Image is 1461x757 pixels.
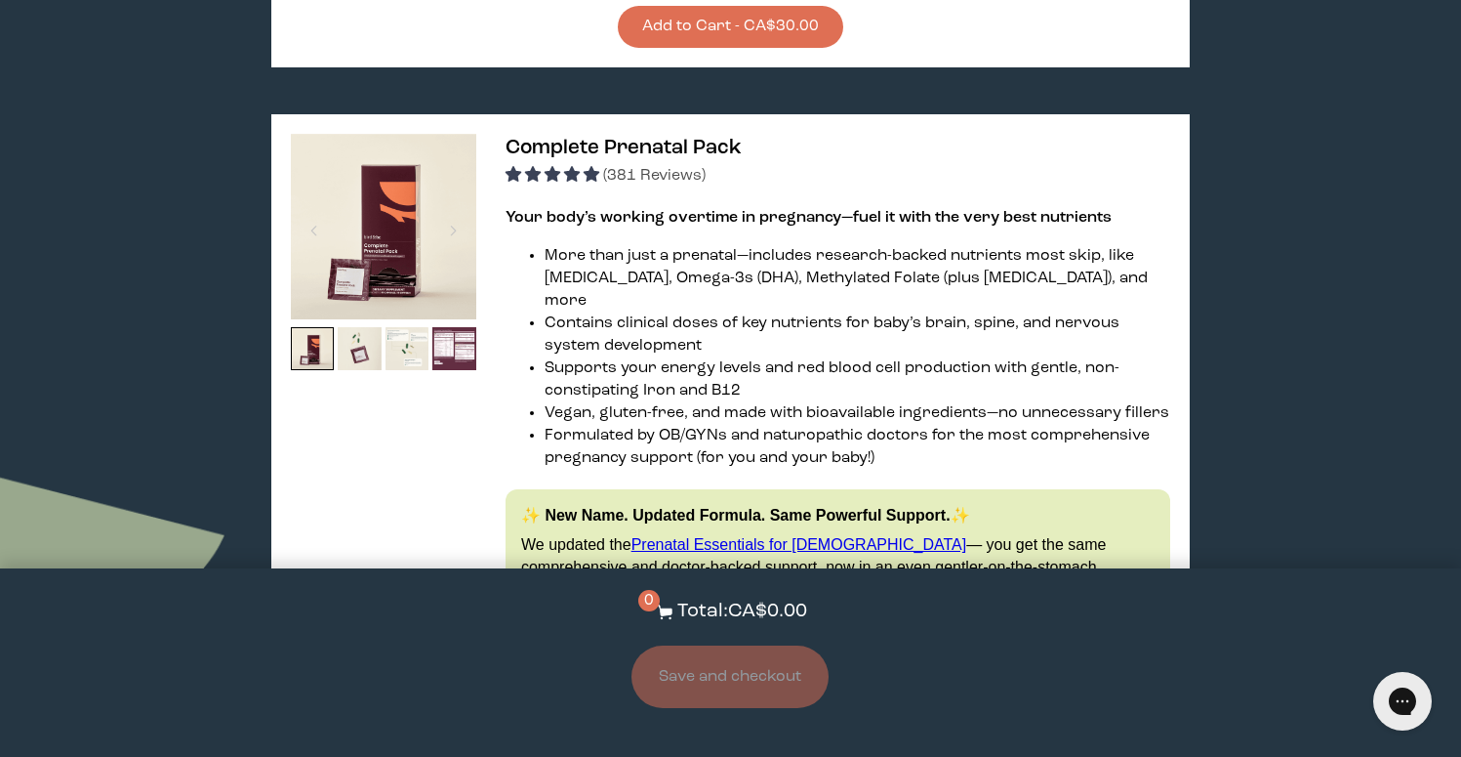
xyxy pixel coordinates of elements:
[521,534,1155,600] p: We updated the — you get the same comprehensive and doctor-backed support, now in an even gentler...
[506,138,742,158] span: Complete Prenatal Pack
[545,357,1170,402] li: Supports your energy levels and red blood cell production with gentle, non-constipating Iron and B12
[506,168,603,184] span: 4.91 stars
[521,507,970,524] strong: ✨ New Name. Updated Formula. Same Powerful Support.✨
[631,646,829,708] button: Save and checkout
[506,210,1112,226] strong: Your body’s working overtime in pregnancy—fuel it with the very best nutrients
[545,402,1170,425] li: Vegan, gluten-free, and made with bioavailable ingredients—no unnecessary fillers
[291,134,476,319] img: thumbnail image
[432,327,476,371] img: thumbnail image
[338,327,382,371] img: thumbnail image
[1363,665,1441,737] iframe: Gorgias live chat messenger
[545,425,1170,470] li: Formulated by OB/GYNs and naturopathic doctors for the most comprehensive pregnancy support (for ...
[618,6,843,48] button: Add to Cart - CA$30.00
[638,590,660,611] span: 0
[545,245,1170,313] li: More than just a prenatal—includes research-backed nutrients most skip, like [MEDICAL_DATA], Omeg...
[603,168,706,184] span: (381 Reviews)
[291,327,335,371] img: thumbnail image
[545,313,1170,357] li: Contains clinical doses of key nutrients for baby’s brain, spine, and nervous system development
[386,327,429,371] img: thumbnail image
[631,536,967,553] a: Prenatal Essentials for [DEMOGRAPHIC_DATA]
[677,598,807,626] p: Total: CA$0.00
